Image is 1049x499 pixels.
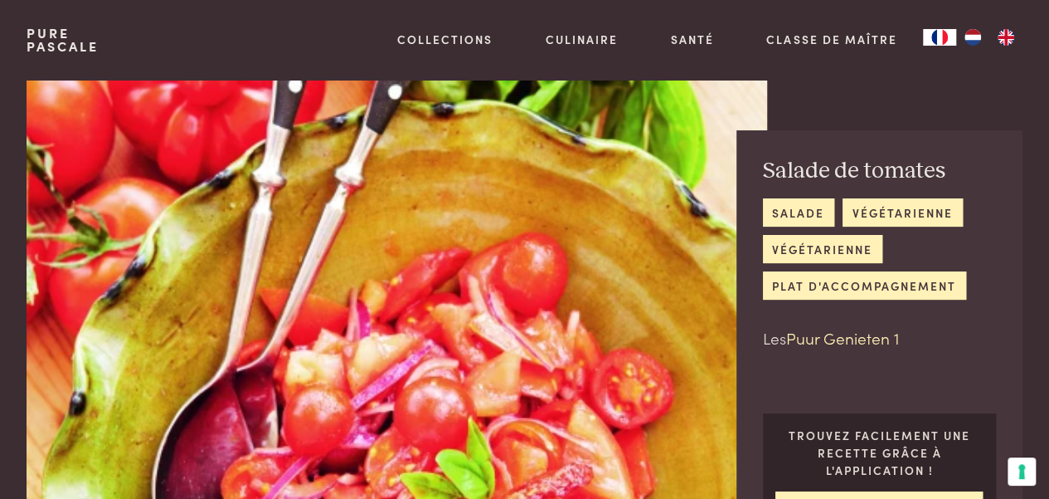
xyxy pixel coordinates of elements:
[671,31,714,48] a: Santé
[923,29,1022,46] aside: Language selected: Français
[763,157,997,186] h2: Salade de tomates
[956,29,989,46] a: NL
[763,272,966,299] a: plat d'accompagnement
[1008,457,1036,486] button: Vos préférences en matière de consentement pour les technologies de suivi
[786,326,899,349] a: Puur Genieten 1
[763,326,997,350] p: Les
[775,427,983,478] p: Trouvez facilement une recette grâce à l'application !
[27,27,99,53] a: PurePascale
[989,29,1022,46] a: EN
[763,235,882,262] a: végétarienne
[397,31,493,48] a: Collections
[923,29,956,46] a: FR
[763,198,834,226] a: salade
[546,31,618,48] a: Culinaire
[766,31,896,48] a: Classe de maître
[843,198,962,226] a: végétarienne
[956,29,1022,46] ul: Language list
[923,29,956,46] div: Language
